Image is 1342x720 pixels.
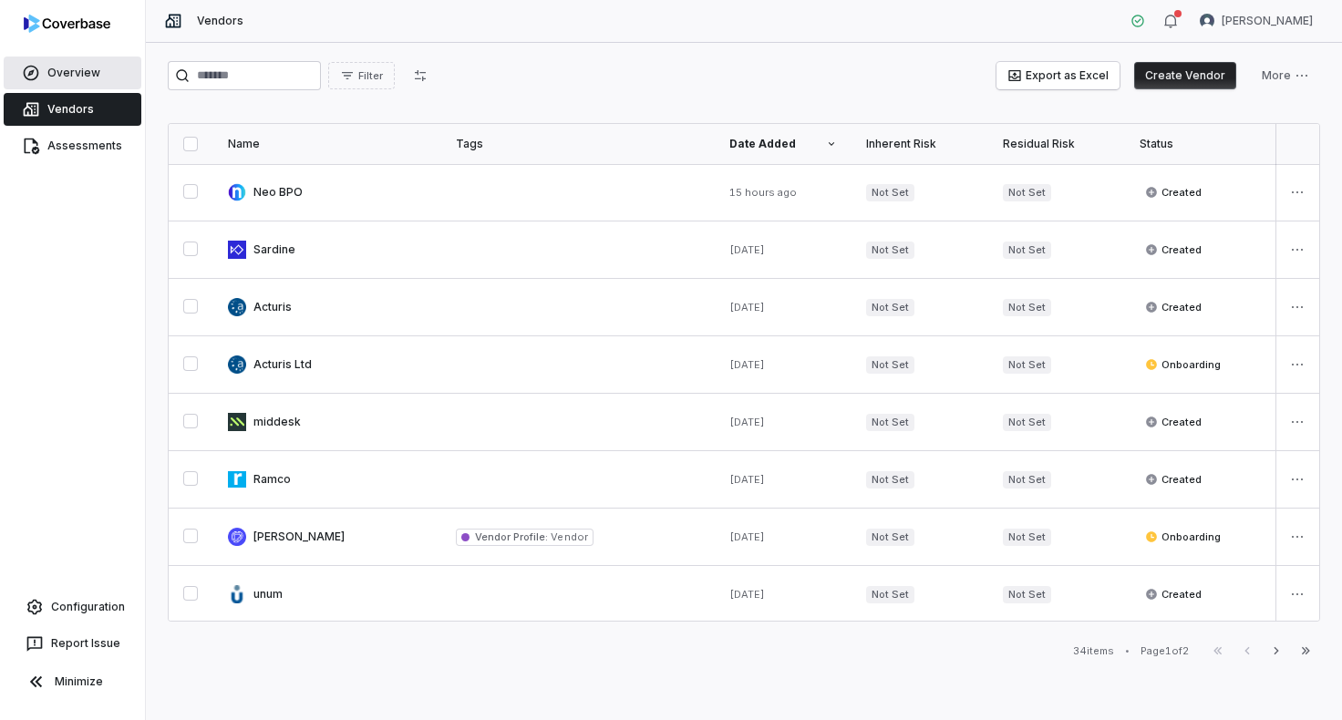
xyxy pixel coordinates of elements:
a: Assessments [4,129,141,162]
img: logo-D7KZi-bG.svg [24,15,110,33]
button: Report Issue [7,627,138,660]
span: Not Set [1003,586,1051,603]
span: [DATE] [729,301,765,314]
div: Name [228,137,427,151]
span: Created [1145,415,1202,429]
button: Minimize [7,663,138,700]
span: Created [1145,185,1202,200]
span: Not Set [866,299,914,316]
span: [PERSON_NAME] [1222,14,1313,28]
span: Not Set [1003,414,1051,431]
span: Not Set [866,414,914,431]
span: [DATE] [729,358,765,371]
span: Not Set [1003,471,1051,489]
span: Not Set [866,242,914,259]
span: Not Set [1003,356,1051,374]
span: Not Set [1003,184,1051,201]
span: Not Set [1003,529,1051,546]
div: 34 items [1073,644,1114,658]
span: Not Set [1003,299,1051,316]
span: Vendor Profile : [475,530,548,543]
div: Status [1140,137,1247,151]
span: Filter [358,69,383,83]
div: Page 1 of 2 [1141,644,1189,658]
span: [DATE] [729,530,765,543]
span: Not Set [866,586,914,603]
span: Created [1145,300,1202,314]
span: [DATE] [729,473,765,486]
a: Overview [4,57,141,89]
span: Vendor [548,530,587,543]
span: [DATE] [729,243,765,256]
span: [DATE] [729,588,765,601]
div: • [1125,644,1130,657]
img: Verity Billson avatar [1200,14,1214,28]
span: [DATE] [729,416,765,428]
span: Created [1145,472,1202,487]
button: Export as Excel [996,62,1120,89]
span: Created [1145,587,1202,602]
div: Residual Risk [1003,137,1110,151]
div: Date Added [729,137,837,151]
button: Filter [328,62,395,89]
span: Vendors [197,14,243,28]
span: Not Set [866,184,914,201]
span: Onboarding [1145,357,1221,372]
span: Not Set [866,471,914,489]
a: Configuration [7,591,138,623]
button: Create Vendor [1134,62,1236,89]
div: Tags [456,137,700,151]
button: More [1251,62,1320,89]
div: Inherent Risk [866,137,974,151]
span: Not Set [866,356,914,374]
span: Created [1145,242,1202,257]
span: Not Set [866,529,914,546]
span: Onboarding [1145,530,1221,544]
span: 15 hours ago [729,186,797,199]
button: Verity Billson avatar[PERSON_NAME] [1189,7,1324,35]
a: Vendors [4,93,141,126]
span: Not Set [1003,242,1051,259]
